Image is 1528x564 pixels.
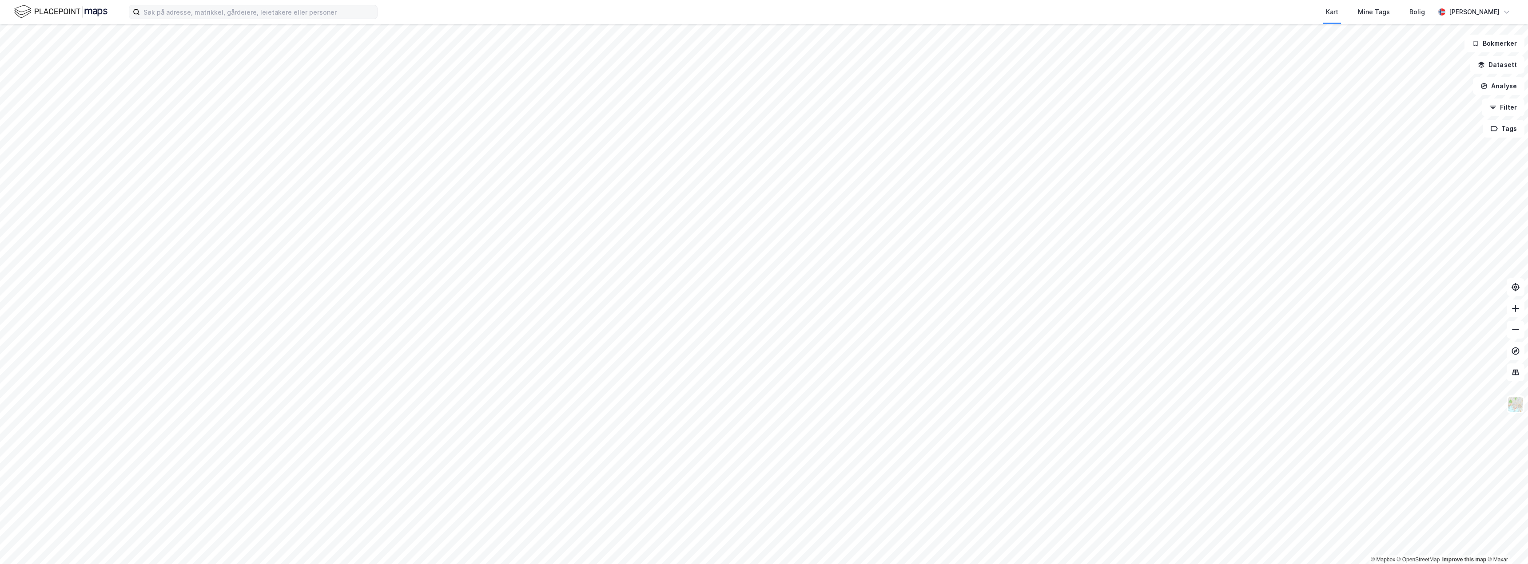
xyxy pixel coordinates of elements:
[1409,7,1425,17] div: Bolig
[1371,556,1395,563] a: Mapbox
[1473,77,1524,95] button: Analyse
[1484,521,1528,564] iframe: Chat Widget
[14,4,107,20] img: logo.f888ab2527a4732fd821a326f86c7f29.svg
[1483,120,1524,138] button: Tags
[1484,521,1528,564] div: Kontrollprogram for chat
[1449,7,1500,17] div: [PERSON_NAME]
[1507,396,1524,413] img: Z
[1464,35,1524,52] button: Bokmerker
[1397,556,1440,563] a: OpenStreetMap
[1326,7,1338,17] div: Kart
[140,5,377,19] input: Søk på adresse, matrikkel, gårdeiere, leietakere eller personer
[1470,56,1524,74] button: Datasett
[1482,99,1524,116] button: Filter
[1442,556,1486,563] a: Improve this map
[1358,7,1390,17] div: Mine Tags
